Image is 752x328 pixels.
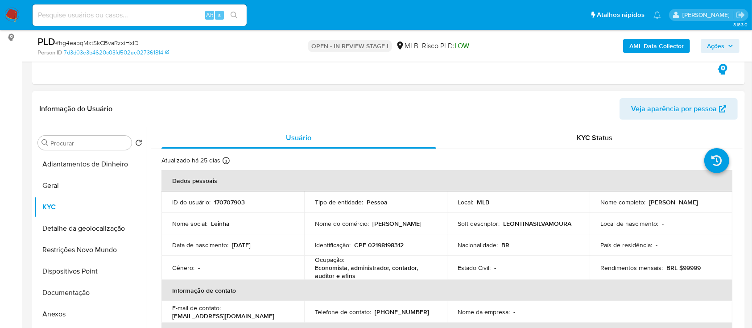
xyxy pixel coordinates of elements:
[315,220,369,228] p: Nome do comércio :
[701,39,740,53] button: Ações
[33,9,247,21] input: Pesquise usuários ou casos...
[34,303,146,325] button: Anexos
[494,264,496,272] p: -
[135,139,142,149] button: Retornar ao pedido padrão
[600,220,658,228] p: Local de nascimento :
[422,41,469,51] span: Risco PLD:
[666,264,701,272] p: BRL $99999
[458,198,473,206] p: Local :
[375,308,429,316] p: [PHONE_NUMBER]
[218,11,221,19] span: s
[707,39,724,53] span: Ações
[396,41,418,51] div: MLB
[315,241,351,249] p: Identificação :
[354,241,404,249] p: CPF 02198198312
[600,241,652,249] p: País de residência :
[620,98,738,120] button: Veja aparência por pessoa
[172,312,274,320] p: [EMAIL_ADDRESS][DOMAIN_NAME]
[458,308,510,316] p: Nome da empresa :
[513,308,515,316] p: -
[372,220,421,228] p: [PERSON_NAME]
[50,139,128,147] input: Procurar
[37,49,62,57] b: Person ID
[41,139,49,146] button: Procurar
[34,261,146,282] button: Dispositivos Point
[161,156,220,165] p: Atualizado há 25 dias
[172,220,207,228] p: Nome social :
[477,198,489,206] p: MLB
[597,10,645,20] span: Atalhos rápidos
[623,39,690,53] button: AML Data Collector
[225,9,243,21] button: search-icon
[172,198,211,206] p: ID do usuário :
[198,264,200,272] p: -
[34,282,146,303] button: Documentação
[656,241,657,249] p: -
[577,133,612,143] span: KYC Status
[34,175,146,196] button: Geral
[34,239,146,261] button: Restrições Novo Mundo
[501,241,509,249] p: BR
[458,241,498,249] p: Nacionalidade :
[315,256,344,264] p: Ocupação :
[631,98,717,120] span: Veja aparência por pessoa
[34,154,146,175] button: Adiantamentos de Dinheiro
[161,170,732,191] th: Dados pessoais
[629,39,684,53] b: AML Data Collector
[172,264,194,272] p: Gênero :
[682,11,733,19] p: carlos.guerra@mercadopago.com.br
[308,40,392,52] p: OPEN - IN REVIEW STAGE I
[39,104,112,113] h1: Informação do Usuário
[458,220,500,228] p: Soft descriptor :
[662,220,664,228] p: -
[653,11,661,19] a: Notificações
[34,196,146,218] button: KYC
[232,241,251,249] p: [DATE]
[458,264,491,272] p: Estado Civil :
[315,198,363,206] p: Tipo de entidade :
[503,220,571,228] p: LEONTINASILVAMOURA
[315,308,371,316] p: Telefone de contato :
[649,198,698,206] p: [PERSON_NAME]
[733,21,748,28] span: 3.163.0
[214,198,245,206] p: 170707903
[736,10,745,20] a: Sair
[367,198,388,206] p: Pessoa
[55,38,139,47] span: # hg4eabqMxtSkCBvaRzxiHxID
[206,11,213,19] span: Alt
[64,49,169,57] a: 7d3d03e3b4620c03fd502ac027361814
[600,198,645,206] p: Nome completo :
[455,41,469,51] span: LOW
[211,220,230,228] p: Leinha
[172,304,221,312] p: E-mail de contato :
[286,133,311,143] span: Usuário
[161,280,732,301] th: Informação de contato
[315,264,433,280] p: Economista, administrador, contador, auditor e afins
[34,218,146,239] button: Detalhe da geolocalização
[172,241,228,249] p: Data de nascimento :
[600,264,663,272] p: Rendimentos mensais :
[37,34,55,49] b: PLD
